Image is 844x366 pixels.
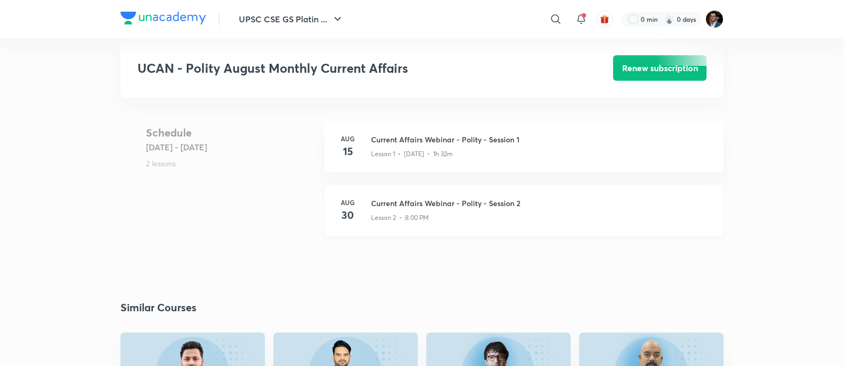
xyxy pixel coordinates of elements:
h2: Similar Courses [120,300,196,316]
p: 2 lessons [146,158,316,169]
h4: Schedule [146,125,316,141]
a: Aug30Current Affairs Webinar - Polity - Session 2Lesson 2 • 8:00 PM [324,185,724,249]
button: Renew subscription [613,55,707,81]
h6: Aug [337,198,358,207]
h4: 15 [337,143,358,159]
p: Lesson 2 • 8:00 PM [371,213,429,223]
h4: 30 [337,207,358,223]
button: avatar [596,11,613,28]
a: Aug15Current Affairs Webinar - Polity - Session 1Lesson 1 • [DATE] • 1h 32m [324,121,724,185]
h3: Current Affairs Webinar - Polity - Session 1 [371,134,711,145]
h5: [DATE] - [DATE] [146,141,316,154]
button: UPSC CSE GS Platin ... [232,8,350,30]
h6: Aug [337,134,358,143]
img: Amber Nigam [705,10,724,28]
img: Company Logo [120,12,206,24]
img: avatar [600,14,609,24]
p: Lesson 1 • [DATE] • 1h 32m [371,149,453,159]
h3: Current Affairs Webinar - Polity - Session 2 [371,198,711,209]
img: streak [664,14,675,24]
a: Company Logo [120,12,206,27]
h3: UCAN - Polity August Monthly Current Affairs [137,61,553,76]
